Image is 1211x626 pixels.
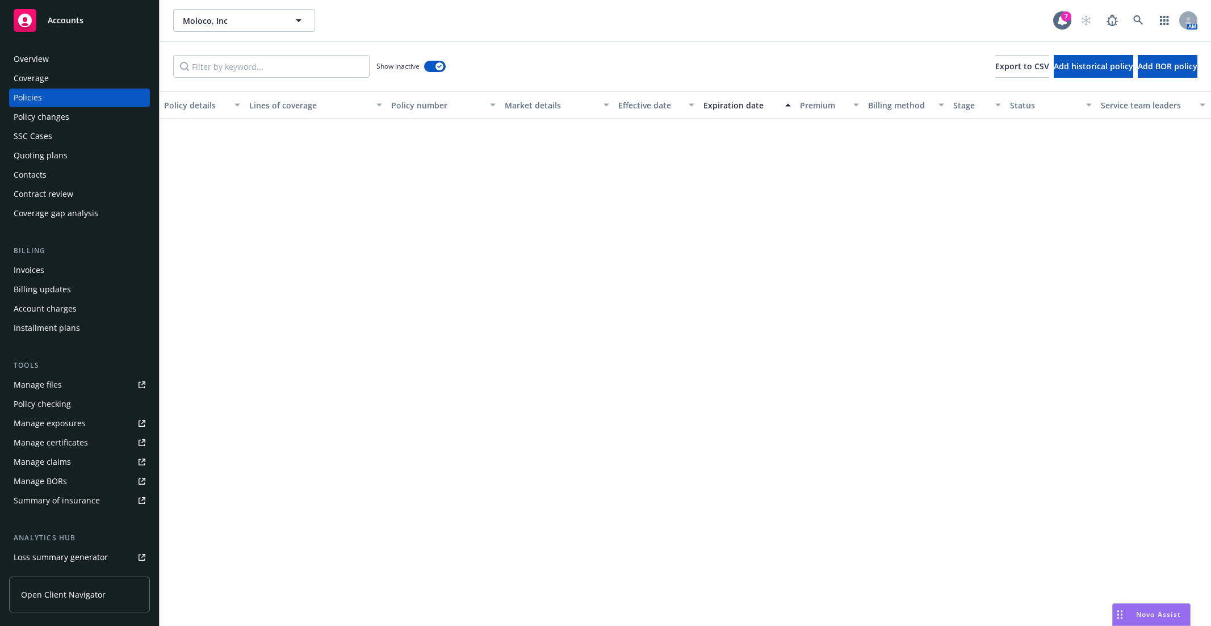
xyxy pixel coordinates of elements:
span: Accounts [48,16,83,25]
div: Contract review [14,185,73,203]
a: Loss summary generator [9,548,150,566]
button: Expiration date [699,91,795,119]
div: Loss summary generator [14,548,108,566]
div: Account charges [14,300,77,318]
span: Add BOR policy [1138,61,1197,72]
a: Policy changes [9,108,150,126]
a: Quoting plans [9,146,150,165]
a: Manage exposures [9,414,150,432]
a: Manage files [9,376,150,394]
a: Account charges [9,300,150,318]
a: Switch app [1153,9,1176,32]
div: Policy number [391,99,483,111]
button: Status [1005,91,1096,119]
div: Overview [14,50,49,68]
div: Manage BORs [14,472,67,490]
div: Manage exposures [14,414,86,432]
div: Policy checking [14,395,71,413]
input: Filter by keyword... [173,55,370,78]
button: Billing method [864,91,949,119]
div: Service team leaders [1101,99,1193,111]
a: Contacts [9,166,150,184]
a: Policies [9,89,150,107]
div: Manage certificates [14,434,88,452]
button: Policy number [387,91,500,119]
div: Installment plans [14,319,80,337]
button: Premium [795,91,864,119]
div: Effective date [618,99,682,111]
a: Manage BORs [9,472,150,490]
a: Search [1127,9,1150,32]
div: Policies [14,89,42,107]
button: Add historical policy [1054,55,1133,78]
div: Stage [953,99,988,111]
span: Moloco, Inc [183,15,281,27]
span: Nova Assist [1136,610,1181,619]
div: Status [1010,99,1079,111]
div: Market details [505,99,597,111]
div: Contacts [14,166,47,184]
div: SSC Cases [14,127,52,145]
button: Lines of coverage [245,91,387,119]
button: Moloco, Inc [173,9,315,32]
a: SSC Cases [9,127,150,145]
div: Invoices [14,261,44,279]
div: Billing updates [14,280,71,299]
a: Accounts [9,5,150,36]
button: Policy details [160,91,245,119]
button: Export to CSV [995,55,1049,78]
a: Installment plans [9,319,150,337]
a: Report a Bug [1101,9,1124,32]
span: Add historical policy [1054,61,1133,72]
a: Coverage gap analysis [9,204,150,222]
div: Expiration date [703,99,778,111]
a: Start snowing [1075,9,1097,32]
div: Policy details [164,99,228,111]
div: Drag to move [1113,604,1127,625]
div: Billing [9,245,150,257]
button: Effective date [614,91,699,119]
a: Manage claims [9,453,150,471]
span: Show inactive [376,61,420,71]
button: Market details [500,91,614,119]
div: Coverage gap analysis [14,204,98,222]
div: Manage files [14,376,62,394]
a: Policy checking [9,395,150,413]
a: Billing updates [9,280,150,299]
div: Tools [9,360,150,371]
span: Open Client Navigator [21,589,106,600]
a: Manage certificates [9,434,150,452]
a: Overview [9,50,150,68]
div: Lines of coverage [249,99,370,111]
button: Add BOR policy [1138,55,1197,78]
div: Manage claims [14,453,71,471]
button: Nova Assist [1112,603,1191,626]
div: Coverage [14,69,49,87]
div: Quoting plans [14,146,68,165]
a: Summary of insurance [9,491,150,510]
div: Summary of insurance [14,491,100,510]
span: Export to CSV [995,61,1049,72]
div: Policy changes [14,108,69,126]
div: Billing method [868,99,932,111]
div: Analytics hub [9,532,150,544]
button: Stage [949,91,1005,119]
a: Invoices [9,261,150,279]
a: Coverage [9,69,150,87]
button: Service team leaders [1096,91,1210,119]
div: 7 [1061,11,1071,22]
div: Premium [800,99,847,111]
a: Contract review [9,185,150,203]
